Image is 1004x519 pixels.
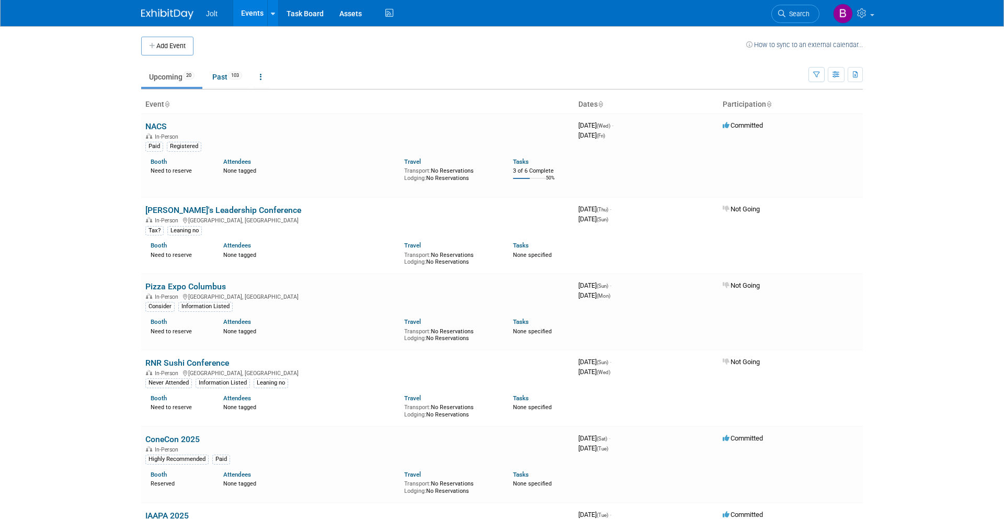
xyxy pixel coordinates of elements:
[223,158,251,165] a: Attendees
[404,158,421,165] a: Travel
[155,294,181,300] span: In-Person
[145,358,229,368] a: RNR Sushi Conference
[404,165,497,182] div: No Reservations No Reservations
[546,175,555,189] td: 50%
[145,226,164,235] div: Tax?
[151,394,167,402] a: Booth
[578,131,605,139] span: [DATE]
[578,205,611,213] span: [DATE]
[151,158,167,165] a: Booth
[223,471,251,478] a: Attendees
[145,292,570,300] div: [GEOGRAPHIC_DATA], [GEOGRAPHIC_DATA]
[204,67,250,87] a: Past103
[513,252,552,258] span: None specified
[597,512,608,518] span: (Tue)
[206,9,218,18] span: Jolt
[141,37,193,55] button: Add Event
[223,250,397,259] div: None tagged
[141,96,574,114] th: Event
[610,511,611,518] span: -
[151,402,208,411] div: Need to reserve
[723,511,763,518] span: Committed
[223,242,251,249] a: Attendees
[597,369,610,375] span: (Wed)
[404,411,426,418] span: Lodging:
[151,471,167,478] a: Booth
[833,4,853,24] img: Brooke Valderrama
[155,217,181,224] span: In-Person
[404,258,426,265] span: Lodging:
[146,446,152,452] img: In-Person Event
[578,121,613,129] span: [DATE]
[404,326,497,342] div: No Reservations No Reservations
[578,434,610,442] span: [DATE]
[513,394,529,402] a: Tasks
[609,434,610,442] span: -
[785,10,809,18] span: Search
[513,328,552,335] span: None specified
[151,250,208,259] div: Need to reserve
[145,455,209,464] div: Highly Recommended
[151,165,208,175] div: Need to reserve
[155,370,181,377] span: In-Person
[223,326,397,335] div: None tagged
[766,100,771,108] a: Sort by Participation Type
[145,121,167,131] a: NACS
[145,434,200,444] a: ConeCon 2025
[578,281,611,289] span: [DATE]
[145,205,301,215] a: [PERSON_NAME]'s Leadership Conference
[513,167,570,175] div: 3 of 6 Complete
[513,471,529,478] a: Tasks
[404,488,426,494] span: Lodging:
[718,96,863,114] th: Participation
[167,142,201,151] div: Registered
[145,216,570,224] div: [GEOGRAPHIC_DATA], [GEOGRAPHIC_DATA]
[597,133,605,139] span: (Fri)
[746,41,863,49] a: How to sync to an external calendar...
[404,175,426,182] span: Lodging:
[167,226,202,235] div: Leaning no
[513,480,552,487] span: None specified
[151,326,208,335] div: Need to reserve
[404,250,497,266] div: No Reservations No Reservations
[146,133,152,139] img: In-Person Event
[723,121,763,129] span: Committed
[145,142,163,151] div: Paid
[513,242,529,249] a: Tasks
[723,205,760,213] span: Not Going
[404,480,431,487] span: Transport:
[578,358,611,366] span: [DATE]
[141,9,193,19] img: ExhibitDay
[597,207,608,212] span: (Thu)
[578,368,610,376] span: [DATE]
[404,328,431,335] span: Transport:
[578,444,608,452] span: [DATE]
[145,378,192,388] div: Never Attended
[196,378,250,388] div: Information Listed
[513,318,529,325] a: Tasks
[404,402,497,418] div: No Reservations No Reservations
[723,358,760,366] span: Not Going
[404,318,421,325] a: Travel
[151,242,167,249] a: Booth
[578,291,610,299] span: [DATE]
[151,318,167,325] a: Booth
[513,404,552,411] span: None specified
[404,335,426,342] span: Lodging:
[597,293,610,299] span: (Mon)
[223,318,251,325] a: Attendees
[228,72,242,80] span: 103
[597,446,608,452] span: (Tue)
[610,281,611,289] span: -
[404,471,421,478] a: Travel
[183,72,195,80] span: 20
[223,402,397,411] div: None tagged
[145,281,226,291] a: Pizza Expo Columbus
[145,302,175,311] div: Consider
[723,434,763,442] span: Committed
[597,436,607,442] span: (Sat)
[146,370,152,375] img: In-Person Event
[212,455,230,464] div: Paid
[612,121,613,129] span: -
[513,158,529,165] a: Tasks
